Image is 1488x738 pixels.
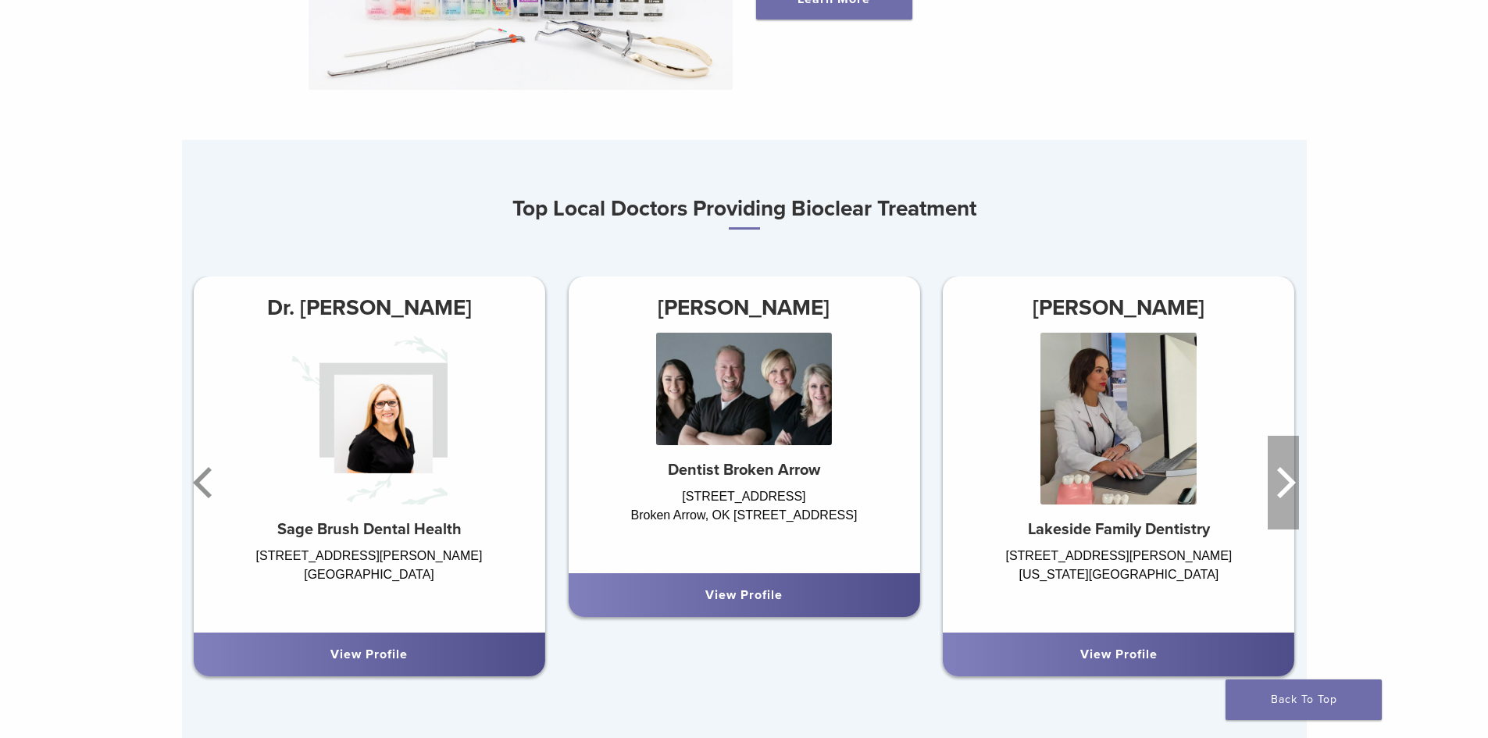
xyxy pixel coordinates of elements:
h3: Top Local Doctors Providing Bioclear Treatment [182,190,1307,230]
div: [STREET_ADDRESS][PERSON_NAME] [US_STATE][GEOGRAPHIC_DATA] [943,547,1294,617]
img: Dr. Traci Leon [1040,333,1197,504]
a: View Profile [705,587,783,603]
strong: Dentist Broken Arrow [668,461,820,480]
a: View Profile [330,647,408,662]
img: Dr. Susan Evans [291,333,448,504]
img: Dr. Todd Gentling [656,333,832,445]
button: Next [1268,436,1299,529]
a: Back To Top [1226,679,1382,720]
button: Previous [190,436,221,529]
strong: Lakeside Family Dentistry [1028,520,1210,539]
strong: Sage Brush Dental Health [277,520,462,539]
h3: [PERSON_NAME] [568,289,919,326]
h3: Dr. [PERSON_NAME] [194,289,545,326]
div: [STREET_ADDRESS][PERSON_NAME] [GEOGRAPHIC_DATA] [194,547,545,617]
div: [STREET_ADDRESS] Broken Arrow, OK [STREET_ADDRESS] [568,487,919,558]
h3: [PERSON_NAME] [943,289,1294,326]
a: View Profile [1080,647,1158,662]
